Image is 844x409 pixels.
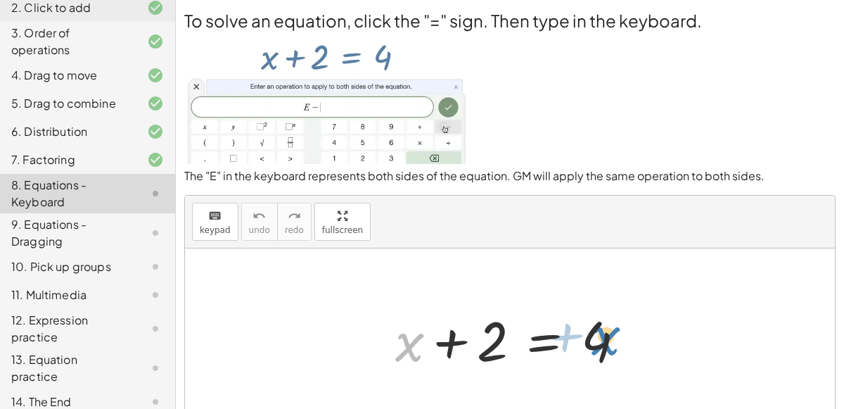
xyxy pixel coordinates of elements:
[184,8,836,32] h2: To solve an equation, click the "=" sign. Then type in the keyboard.
[184,168,836,184] p: The "E" in the keyboard represents both sides of the equation. GM will apply the same operation t...
[147,151,164,168] i: Task finished and correct.
[249,225,270,235] span: undo
[147,225,164,241] i: Task not started.
[192,203,238,241] button: keyboardkeypad
[147,123,164,140] i: Task finished and correct.
[147,258,164,275] i: Task not started.
[241,203,278,241] button: undoundo
[11,25,124,58] div: 3. Order of operations
[322,225,363,235] span: fullscreen
[147,185,164,202] i: Task not started.
[11,287,124,303] div: 11. Multimedia
[314,203,371,241] button: fullscreen
[11,312,124,346] div: 12. Expression practice
[11,216,124,250] div: 9. Equations - Dragging
[11,177,124,210] div: 8. Equations - Keyboard
[184,32,468,164] img: 588eb906b31f4578073de062033d99608f36bc8d28e95b39103595da409ec8cd.webp
[252,208,266,225] i: undo
[288,208,301,225] i: redo
[11,258,124,275] div: 10. Pick up groups
[11,95,124,112] div: 5. Drag to combine
[147,95,164,112] i: Task finished and correct.
[11,151,124,168] div: 7. Factoring
[147,287,164,303] i: Task not started.
[200,225,231,235] span: keypad
[147,67,164,84] i: Task finished and correct.
[147,33,164,50] i: Task finished and correct.
[208,208,222,225] i: keyboard
[11,351,124,385] div: 13. Equation practice
[147,320,164,337] i: Task not started.
[147,360,164,377] i: Task not started.
[277,203,312,241] button: redoredo
[285,225,304,235] span: redo
[11,67,124,84] div: 4. Drag to move
[11,123,124,140] div: 6. Distribution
